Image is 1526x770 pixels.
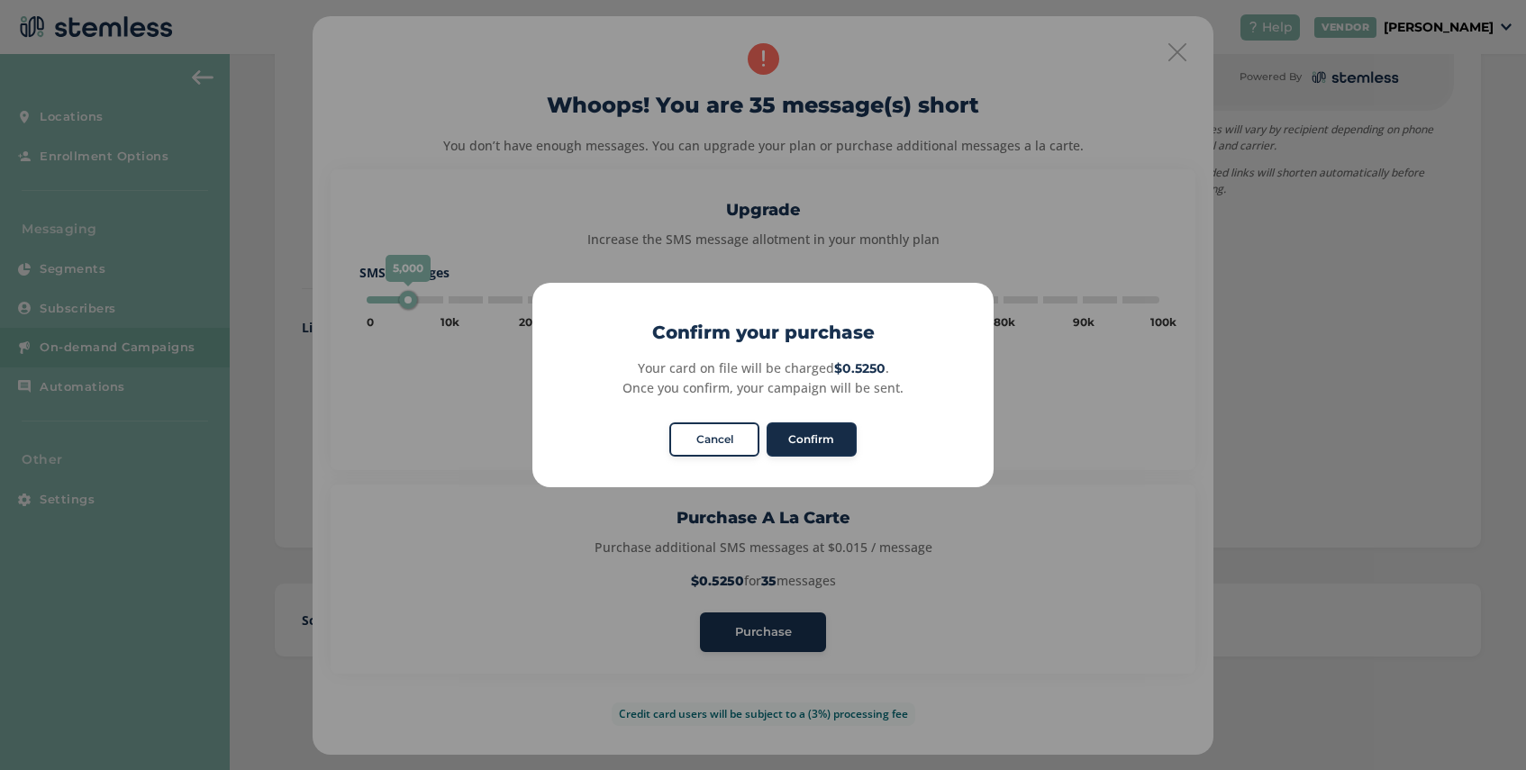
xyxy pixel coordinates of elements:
h2: Confirm your purchase [532,319,994,346]
div: Your card on file will be charged . Once you confirm, your campaign will be sent. [552,358,973,397]
strong: $0.5250 [834,360,886,376]
button: Cancel [669,422,759,457]
button: Confirm [767,422,857,457]
iframe: Chat Widget [1436,684,1526,770]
